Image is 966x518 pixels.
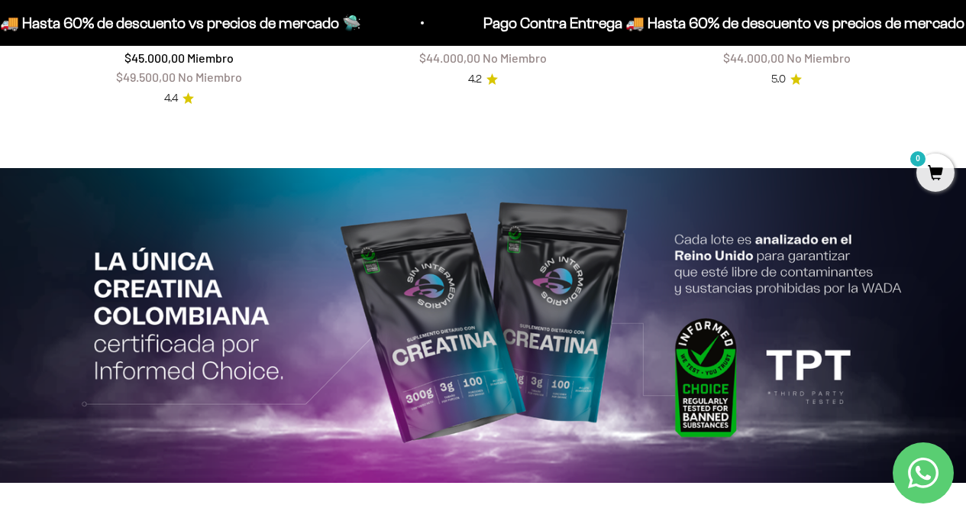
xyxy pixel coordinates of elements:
[124,50,185,65] span: $45.000,00
[483,50,547,65] span: No Miembro
[164,90,194,107] a: 4.44.4 de 5.0 estrellas
[116,70,176,84] span: $49.500,00
[187,50,234,65] span: Miembro
[916,166,955,183] a: 0
[419,50,480,65] span: $44.000,00
[909,150,927,168] mark: 0
[723,50,784,65] span: $44.000,00
[771,71,786,88] span: 5.0
[178,70,242,84] span: No Miembro
[468,71,482,88] span: 4.2
[164,90,178,107] span: 4.4
[468,71,498,88] a: 4.24.2 de 5.0 estrellas
[771,71,802,88] a: 5.05.0 de 5.0 estrellas
[787,50,851,65] span: No Miembro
